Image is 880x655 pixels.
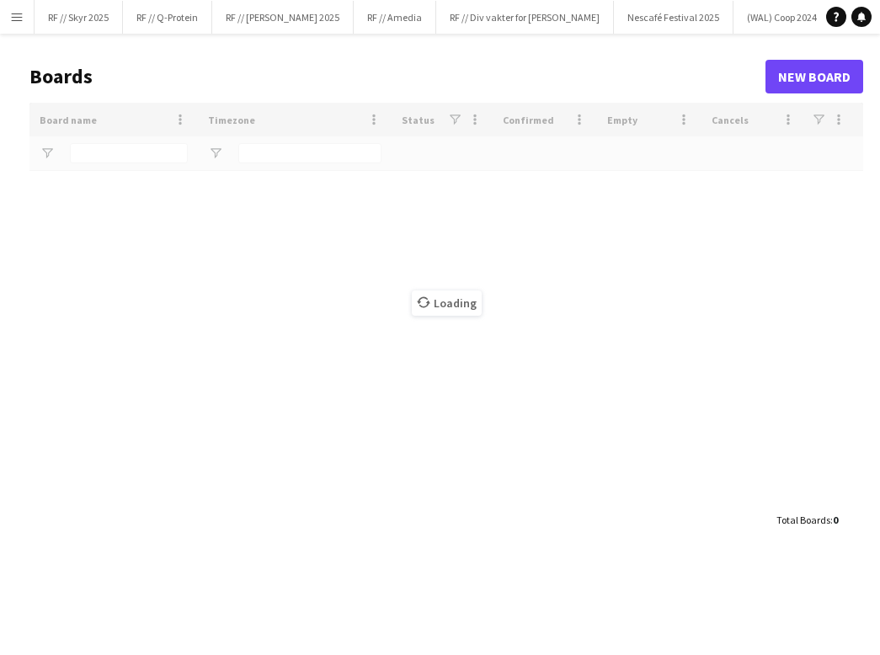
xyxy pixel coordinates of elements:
[123,1,212,34] button: RF // Q-Protein
[412,290,482,316] span: Loading
[776,503,838,536] div: :
[765,60,863,93] a: New Board
[29,64,765,89] h1: Boards
[436,1,614,34] button: RF // Div vakter for [PERSON_NAME]
[833,514,838,526] span: 0
[776,514,830,526] span: Total Boards
[614,1,733,34] button: Nescafé Festival 2025
[354,1,436,34] button: RF // Amedia
[733,1,831,34] button: (WAL) Coop 2024
[212,1,354,34] button: RF // [PERSON_NAME] 2025
[35,1,123,34] button: RF // Skyr 2025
